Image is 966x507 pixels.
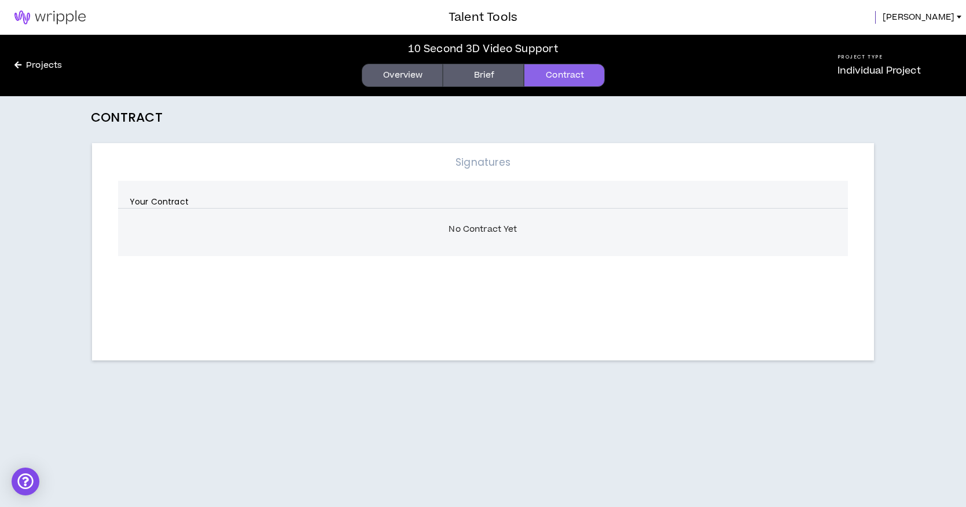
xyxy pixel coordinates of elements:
[524,64,605,87] a: Contract
[408,41,559,57] div: 10 Second 3D Video Support
[883,11,954,24] span: [PERSON_NAME]
[12,468,39,495] div: Open Intercom Messenger
[118,217,848,242] div: No Contract Yet
[838,53,921,61] h5: Project Type
[449,9,517,26] h3: Talent Tools
[838,64,921,78] p: Individual Project
[130,195,189,208] p: Your Contract
[362,64,443,87] a: Overview
[443,64,524,87] a: Brief
[118,155,848,170] div: Signatures
[91,110,163,125] h2: Contract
